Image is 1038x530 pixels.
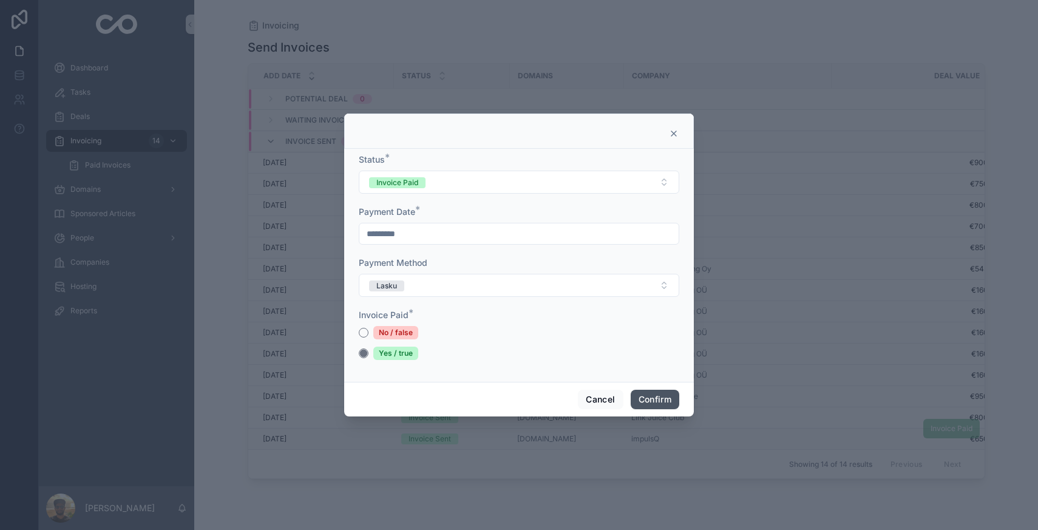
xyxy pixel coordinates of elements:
[359,154,385,165] span: Status
[359,171,679,194] button: Select Button
[578,390,623,409] button: Cancel
[373,326,418,339] div: No / false
[376,177,418,188] div: Invoice Paid
[376,280,397,291] div: Lasku
[359,257,427,268] span: Payment Method
[359,274,679,297] button: Select Button
[359,310,409,320] span: Invoice Paid
[359,206,415,217] span: Payment Date
[373,347,418,360] div: Yes / true
[631,390,679,409] button: Confirm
